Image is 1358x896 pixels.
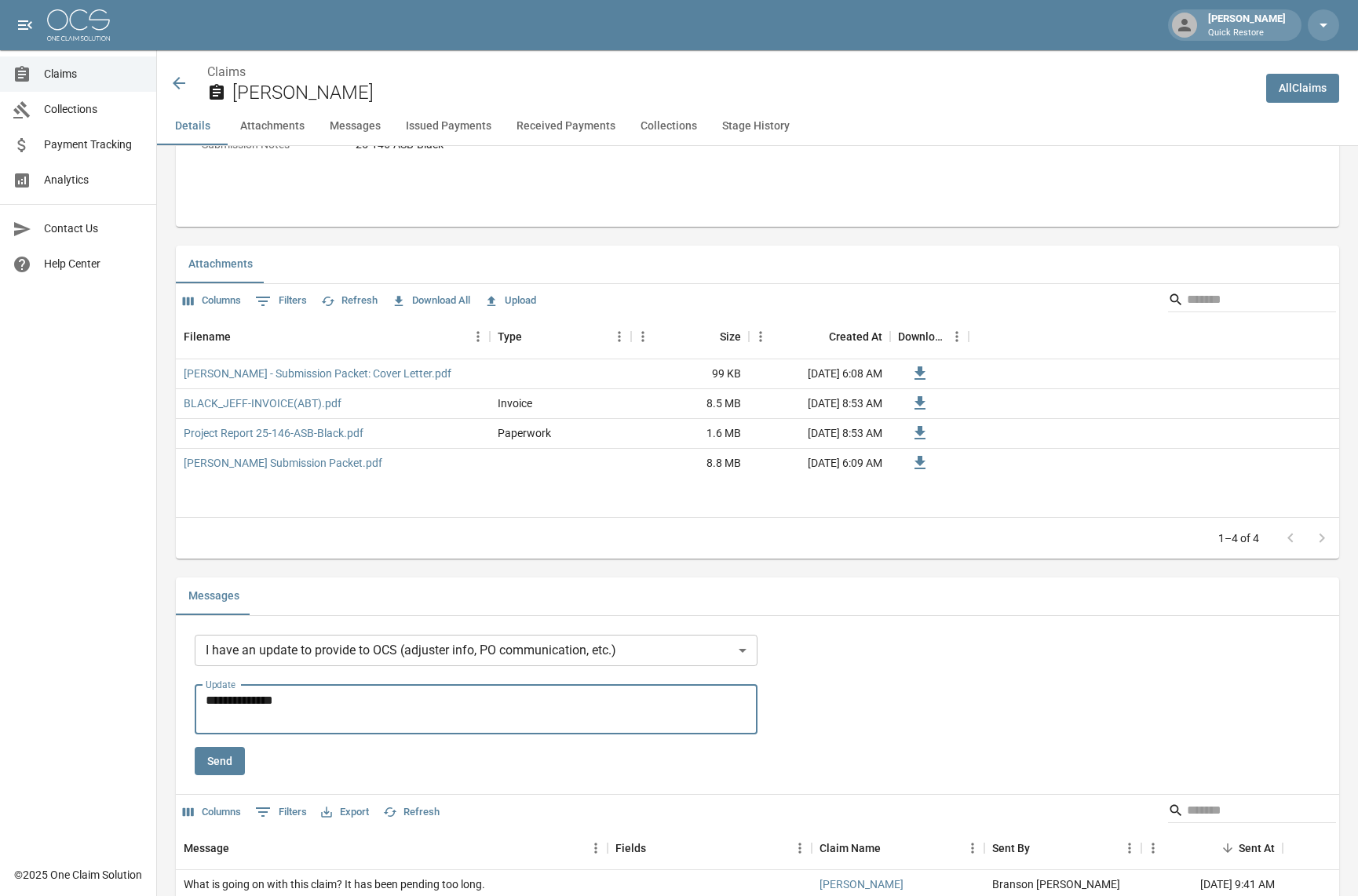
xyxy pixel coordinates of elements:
div: Search [1168,798,1336,826]
button: Collections [628,107,710,145]
button: Export [317,800,373,825]
div: [DATE] 8:53 AM [749,419,890,449]
button: Stage History [710,107,802,145]
div: Fields [608,826,812,870]
div: Sent By [992,826,1030,870]
span: Claims [44,66,144,82]
div: related-list tabs [176,246,1339,283]
div: anchor tabs [157,107,1358,145]
button: Menu [749,325,772,348]
div: Download [898,315,945,359]
div: 99 KB [631,359,749,389]
p: Quick Restore [1208,27,1286,40]
button: Sort [1217,837,1239,859]
div: Type [490,315,631,359]
a: AllClaims [1266,74,1339,103]
span: Help Center [44,256,144,272]
div: 1.6 MB [631,419,749,449]
button: Show filters [251,289,311,314]
button: Messages [176,577,252,615]
button: Select columns [179,800,245,825]
div: Created At [829,315,882,359]
a: [PERSON_NAME] Submission Packet.pdf [184,455,382,471]
button: Upload [480,289,540,313]
a: Project Report 25-146-ASB-Black.pdf [184,425,363,441]
span: Contact Us [44,220,144,237]
p: 1–4 of 4 [1218,530,1259,546]
div: 8.5 MB [631,389,749,419]
div: Size [720,315,741,359]
button: Menu [1118,836,1141,860]
div: Paperwork [498,425,551,441]
span: Payment Tracking [44,137,144,153]
button: Show filters [251,799,311,825]
a: [PERSON_NAME] [820,876,904,892]
button: Menu [466,325,490,348]
div: Claim Name [820,826,881,870]
div: Claim Name [812,826,984,870]
div: [PERSON_NAME] [1202,11,1292,39]
button: Download All [388,289,474,313]
div: related-list tabs [176,577,1339,615]
div: 8.8 MB [631,449,749,479]
button: Messages [317,107,393,145]
div: Type [498,315,522,359]
div: [DATE] 6:08 AM [749,359,890,389]
div: What is going on with this claim? It has been pending too long. [184,876,485,892]
div: [DATE] 6:09 AM [749,449,890,479]
button: Sort [1030,837,1052,859]
h2: [PERSON_NAME] [232,82,1254,104]
div: Sent By [984,826,1141,870]
button: Menu [631,325,655,348]
a: [PERSON_NAME] - Submission Packet: Cover Letter.pdf [184,366,451,381]
div: Search [1168,287,1336,315]
div: Sent At [1239,826,1275,870]
nav: breadcrumb [207,63,1254,82]
button: Menu [608,325,631,348]
button: Select columns [179,289,245,313]
button: Sort [229,837,251,859]
button: Menu [584,836,608,860]
button: open drawer [9,9,41,41]
button: Details [157,107,228,145]
div: Size [631,315,749,359]
button: Received Payments [504,107,628,145]
span: Analytics [44,172,144,188]
div: Message [184,826,229,870]
button: Send [195,747,245,776]
button: Sort [881,837,903,859]
button: Attachments [228,107,317,145]
a: BLACK_JEFF-INVOICE(ABT).pdf [184,395,341,411]
div: Sent At [1141,826,1283,870]
img: ocs-logo-white-transparent.png [47,9,110,41]
div: © 2025 One Claim Solution [14,867,142,883]
button: Refresh [317,289,381,313]
button: Menu [1141,836,1165,860]
button: Sort [646,837,668,859]
button: Issued Payments [393,107,504,145]
div: Filename [176,315,490,359]
div: Fields [615,826,646,870]
a: Claims [207,64,246,79]
button: Menu [788,836,812,860]
button: Attachments [176,246,265,283]
div: [DATE] 8:53 AM [749,389,890,419]
label: Update [206,678,235,691]
button: Refresh [379,800,444,825]
button: Menu [945,325,969,348]
button: Menu [961,836,984,860]
div: I have an update to provide to OCS (adjuster info, PO communication, etc.) [195,635,757,666]
span: Collections [44,101,144,118]
div: Invoice [498,395,532,411]
div: Download [890,315,969,359]
div: Branson Gammon [992,876,1120,892]
div: Created At [749,315,890,359]
div: Filename [184,315,231,359]
div: Message [176,826,608,870]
